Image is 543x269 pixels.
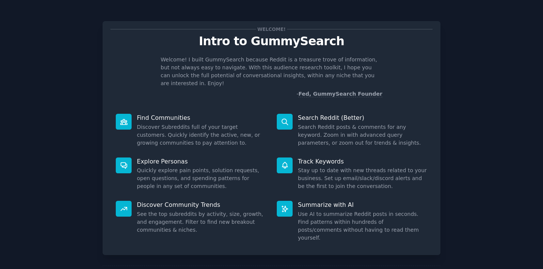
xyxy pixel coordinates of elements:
[137,157,266,165] p: Explore Personas
[137,210,266,234] dd: See the top subreddits by activity, size, growth, and engagement. Filter to find new breakout com...
[298,167,427,190] dd: Stay up to date with new threads related to your business. Set up email/slack/discord alerts and ...
[256,25,287,33] span: Welcome!
[296,90,382,98] div: -
[137,123,266,147] dd: Discover Subreddits full of your target customers. Quickly identify the active, new, or growing c...
[298,114,427,122] p: Search Reddit (Better)
[137,201,266,209] p: Discover Community Trends
[161,56,382,87] p: Welcome! I built GummySearch because Reddit is a treasure trove of information, but not always ea...
[137,167,266,190] dd: Quickly explore pain points, solution requests, open questions, and spending patterns for people ...
[298,91,382,97] a: Fed, GummySearch Founder
[298,201,427,209] p: Summarize with AI
[110,35,433,48] p: Intro to GummySearch
[137,114,266,122] p: Find Communities
[298,123,427,147] dd: Search Reddit posts & comments for any keyword. Zoom in with advanced query parameters, or zoom o...
[298,210,427,242] dd: Use AI to summarize Reddit posts in seconds. Find patterns within hundreds of posts/comments with...
[298,157,427,165] p: Track Keywords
